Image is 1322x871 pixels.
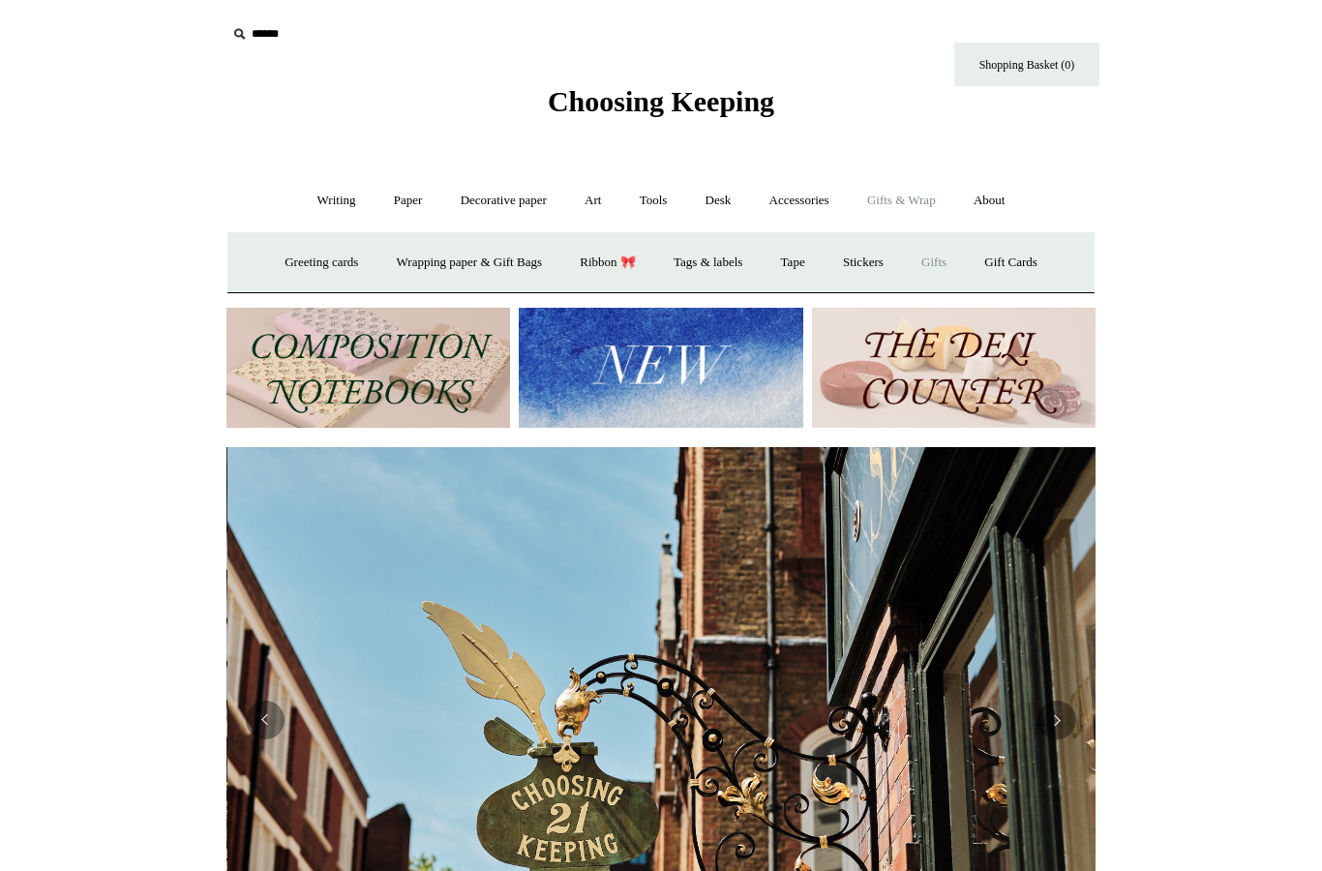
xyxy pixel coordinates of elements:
a: Wrapping paper & Gift Bags [379,237,559,288]
a: Accessories [752,175,847,226]
a: Decorative paper [443,175,564,226]
a: Greeting cards [267,237,376,288]
button: Previous [246,701,285,739]
img: New.jpg__PID:f73bdf93-380a-4a35-bcfe-7823039498e1 [519,308,802,429]
a: Tags & labels [656,237,760,288]
a: Gifts [904,237,964,288]
a: Art [567,175,618,226]
img: 202302 Composition ledgers.jpg__PID:69722ee6-fa44-49dd-a067-31375e5d54ec [226,308,510,429]
a: Paper [376,175,440,226]
a: Desk [688,175,749,226]
a: Tape [764,237,823,288]
a: Tools [622,175,685,226]
a: Ribbon 🎀 [562,237,653,288]
a: Shopping Basket (0) [954,43,1099,86]
button: Next [1037,701,1076,739]
a: Writing [300,175,374,226]
a: About [956,175,1023,226]
img: The Deli Counter [812,308,1096,429]
a: Stickers [826,237,901,288]
a: Choosing Keeping [548,101,774,114]
span: Choosing Keeping [548,85,774,117]
a: Gifts & Wrap [850,175,953,226]
a: Gift Cards [967,237,1055,288]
